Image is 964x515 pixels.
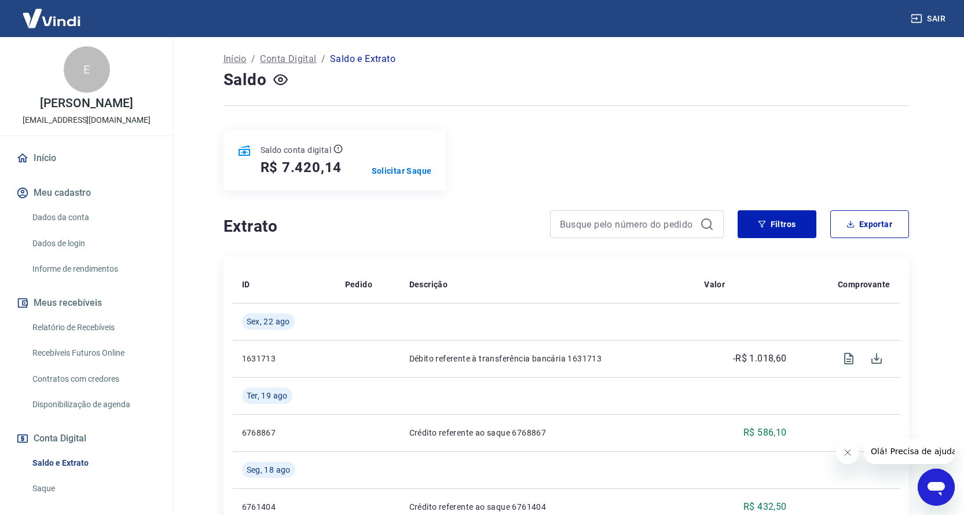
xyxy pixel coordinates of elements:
[28,206,159,229] a: Dados da conta
[409,353,686,364] p: Débito referente à transferência bancária 1631713
[321,52,325,66] p: /
[247,390,288,401] span: Ter, 19 ago
[345,279,372,290] p: Pedido
[372,165,432,177] a: Solicitar Saque
[409,501,686,513] p: Crédito referente ao saque 6761404
[242,279,250,290] p: ID
[14,290,159,316] button: Meus recebíveis
[28,316,159,339] a: Relatório de Recebíveis
[242,427,327,439] p: 6768867
[23,114,151,126] p: [EMAIL_ADDRESS][DOMAIN_NAME]
[64,46,110,93] div: E
[247,464,291,476] span: Seg, 18 ago
[14,426,159,451] button: Conta Digital
[247,316,290,327] span: Sex, 22 ago
[40,97,133,109] p: [PERSON_NAME]
[7,8,97,17] span: Olá! Precisa de ajuda?
[908,8,950,30] button: Sair
[738,210,816,238] button: Filtros
[223,68,267,92] h4: Saldo
[560,216,695,233] input: Busque pelo número do pedido
[838,279,890,290] p: Comprovante
[835,345,863,372] span: Visualizar
[14,180,159,206] button: Meu cadastro
[918,469,955,506] iframe: Botão para abrir a janela de mensagens
[28,451,159,475] a: Saldo e Extrato
[743,426,787,440] p: R$ 586,10
[743,500,787,514] p: R$ 432,50
[830,210,909,238] button: Exportar
[863,345,890,372] span: Download
[409,427,686,439] p: Crédito referente ao saque 6768867
[409,279,448,290] p: Descrição
[864,439,955,464] iframe: Mensagem da empresa
[223,52,247,66] a: Início
[28,393,159,417] a: Disponibilização de agenda
[260,52,316,66] a: Conta Digital
[14,145,159,171] a: Início
[28,232,159,255] a: Dados de login
[704,279,725,290] p: Valor
[28,477,159,501] a: Saque
[223,215,536,238] h4: Extrato
[733,352,787,366] p: -R$ 1.018,60
[261,158,342,177] h5: R$ 7.420,14
[251,52,255,66] p: /
[330,52,395,66] p: Saldo e Extrato
[28,257,159,281] a: Informe de rendimentos
[28,367,159,391] a: Contratos com credores
[261,144,332,156] p: Saldo conta digital
[242,501,327,513] p: 6761404
[28,341,159,365] a: Recebíveis Futuros Online
[836,441,859,464] iframe: Fechar mensagem
[14,1,89,36] img: Vindi
[242,353,327,364] p: 1631713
